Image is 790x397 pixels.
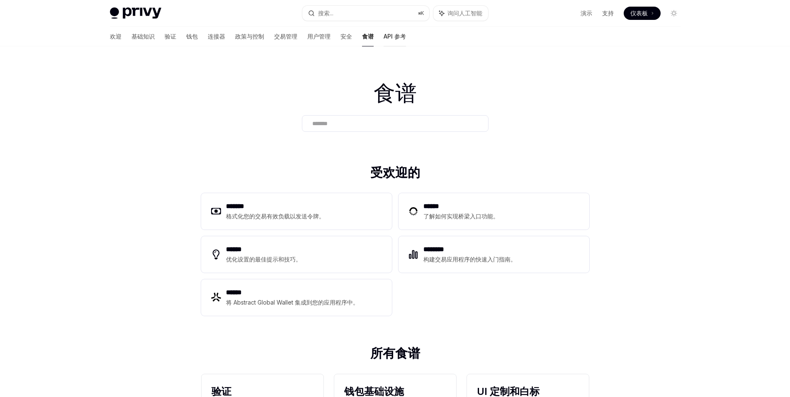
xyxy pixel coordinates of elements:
[421,10,424,16] font: K
[423,256,516,263] font: 构建交易应用程序的快速入门指南。
[433,6,488,21] button: 询问人工智能
[165,33,176,40] font: 验证
[226,256,301,263] font: 优化设置的最佳提示和技巧。
[447,10,482,17] font: 询问人工智能
[235,33,264,40] font: 政策与控制
[131,33,155,40] font: 基础知识
[131,27,155,46] a: 基础知识
[186,27,198,46] a: 钱包
[340,33,352,40] font: 安全
[274,33,297,40] font: 交易管理
[581,10,592,17] font: 演示
[423,213,499,220] font: 了解如何实现桥梁入口功能。
[110,27,122,46] a: 欢迎
[418,10,421,16] font: ⌘
[581,9,592,17] a: 演示
[302,6,429,21] button: 搜索...⌘K
[384,33,406,40] font: API 参考
[602,10,614,17] font: 支持
[110,7,161,19] img: 灯光标志
[226,299,359,306] font: 将 Abstract Global Wallet 集成到您的应用程序中。
[226,213,325,220] font: 格式化您的交易有效负载以发送令牌。
[307,33,331,40] font: 用户管理
[186,33,198,40] font: 钱包
[667,7,681,20] button: 切换暗模式
[370,165,420,180] font: 受欢迎的
[374,80,417,106] font: 食谱
[602,9,614,17] a: 支持
[362,33,374,40] font: 食谱
[235,27,264,46] a: 政策与控制
[384,27,406,46] a: API 参考
[110,33,122,40] font: 欢迎
[208,27,225,46] a: 连接器
[201,279,392,316] a: **** *将 Abstract Global Wallet 集成到您的应用程序中。
[624,7,661,20] a: 仪表板
[274,27,297,46] a: 交易管理
[165,27,176,46] a: 验证
[370,346,420,361] font: 所有食谱
[208,33,225,40] font: 连接器
[340,27,352,46] a: 安全
[362,27,374,46] a: 食谱
[318,10,333,17] font: 搜索...
[630,10,648,17] font: 仪表板
[307,27,331,46] a: 用户管理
